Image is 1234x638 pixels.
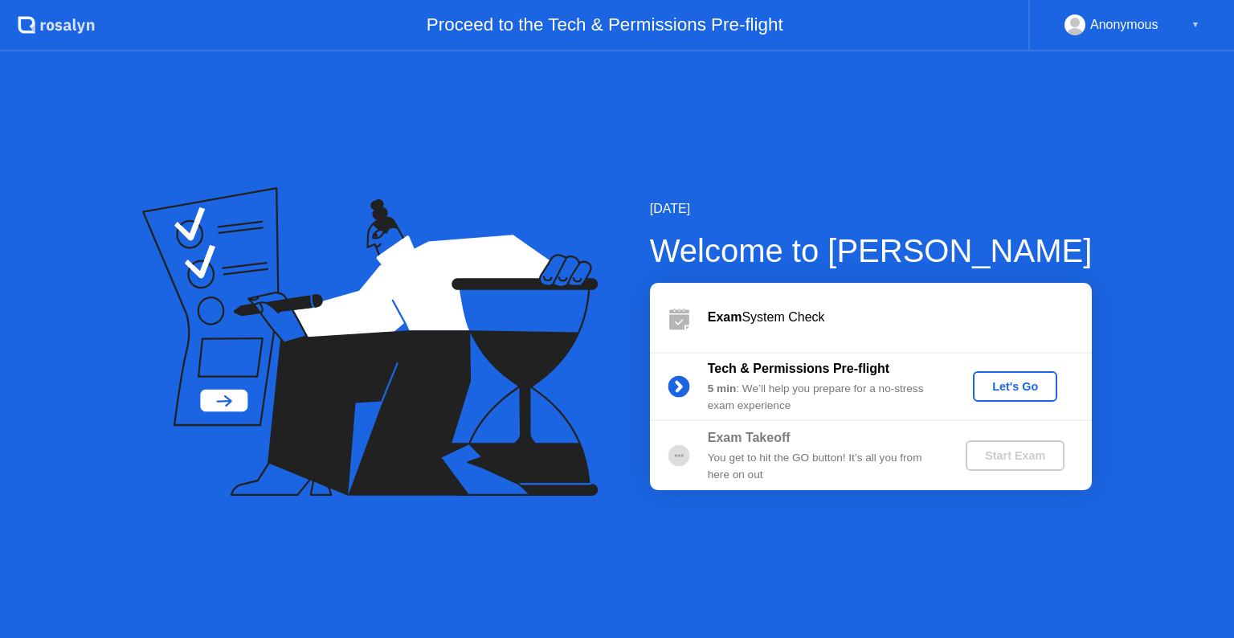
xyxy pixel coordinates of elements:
div: Welcome to [PERSON_NAME] [650,227,1093,275]
div: You get to hit the GO button! It’s all you from here on out [708,450,939,483]
b: Exam Takeoff [708,431,791,444]
div: [DATE] [650,199,1093,219]
button: Start Exam [966,440,1064,471]
div: Let's Go [979,380,1051,393]
button: Let's Go [973,371,1057,402]
div: Anonymous [1090,14,1158,35]
div: System Check [708,308,1092,327]
div: Start Exam [972,449,1058,462]
div: ▼ [1191,14,1199,35]
b: Tech & Permissions Pre-flight [708,362,889,375]
div: : We’ll help you prepare for a no-stress exam experience [708,381,939,414]
b: Exam [708,310,742,324]
b: 5 min [708,382,737,395]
